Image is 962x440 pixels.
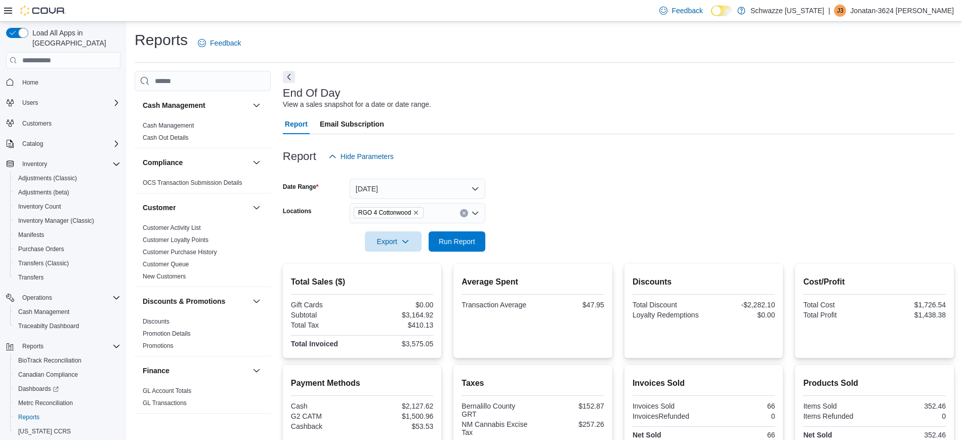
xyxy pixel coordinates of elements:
[143,236,208,244] a: Customer Loyalty Points
[143,261,189,268] a: Customer Queue
[143,272,186,281] span: New Customers
[876,301,946,309] div: $1,726.54
[350,179,485,199] button: [DATE]
[18,76,43,89] a: Home
[803,276,946,288] h2: Cost/Profit
[283,87,341,99] h3: End Of Day
[358,208,411,218] span: RGO 4 Cottonwood
[371,231,415,252] span: Export
[14,271,48,284] a: Transfers
[14,354,86,367] a: BioTrack Reconciliation
[10,270,124,285] button: Transfers
[803,311,872,319] div: Total Profit
[285,114,308,134] span: Report
[18,427,71,435] span: [US_STATE] CCRS
[143,224,201,232] span: Customer Activity List
[135,315,271,356] div: Discounts & Promotions
[706,311,775,319] div: $0.00
[655,1,706,21] a: Feedback
[633,377,775,389] h2: Invoices Sold
[135,30,188,50] h1: Reports
[18,174,77,182] span: Adjustments (Classic)
[18,308,69,316] span: Cash Management
[14,411,120,423] span: Reports
[18,97,42,109] button: Users
[143,399,187,407] a: GL Transactions
[462,420,531,436] div: NM Cannabis Excise Tax
[876,311,946,319] div: $1,438.38
[210,38,241,48] span: Feedback
[14,425,75,437] a: [US_STATE] CCRS
[320,114,384,134] span: Email Subscription
[803,377,946,389] h2: Products Sold
[250,365,263,377] button: Finance
[535,301,604,309] div: $47.95
[364,422,434,430] div: $53.53
[143,122,194,129] a: Cash Management
[14,354,120,367] span: BioTrack Reconciliation
[750,5,824,17] p: Schwazze [US_STATE]
[365,231,422,252] button: Export
[14,215,98,227] a: Inventory Manager (Classic)
[803,431,832,439] strong: Net Sold
[143,122,194,130] span: Cash Management
[18,217,94,225] span: Inventory Manager (Classic)
[283,71,295,83] button: Next
[18,356,81,365] span: BioTrack Reconciliation
[14,172,81,184] a: Adjustments (Classic)
[364,301,434,309] div: $0.00
[14,383,120,395] span: Dashboards
[18,292,56,304] button: Operations
[291,276,434,288] h2: Total Sales ($)
[283,150,316,163] h3: Report
[143,296,225,306] h3: Discounts & Promotions
[439,236,475,247] span: Run Report
[143,157,248,168] button: Compliance
[143,366,170,376] h3: Finance
[14,215,120,227] span: Inventory Manager (Classic)
[18,138,120,150] span: Catalog
[462,402,531,418] div: Bernalillo County GRT
[18,371,78,379] span: Canadian Compliance
[2,137,124,151] button: Catalog
[14,306,120,318] span: Cash Management
[14,411,44,423] a: Reports
[143,330,191,338] span: Promotion Details
[413,210,419,216] button: Remove RGO 4 Cottonwood from selection in this group
[143,248,217,256] span: Customer Purchase History
[143,100,205,110] h3: Cash Management
[429,231,485,252] button: Run Report
[283,99,431,110] div: View a sales snapshot for a date or date range.
[14,320,120,332] span: Traceabilty Dashboard
[14,257,73,269] a: Transfers (Classic)
[18,117,120,130] span: Customers
[22,294,52,302] span: Operations
[14,369,120,381] span: Canadian Compliance
[18,158,120,170] span: Inventory
[364,340,434,348] div: $3,575.05
[803,301,872,309] div: Total Cost
[14,243,120,255] span: Purchase Orders
[135,385,271,413] div: Finance
[18,399,73,407] span: Metrc Reconciliation
[291,321,360,329] div: Total Tax
[14,271,120,284] span: Transfers
[291,377,434,389] h2: Payment Methods
[18,340,120,352] span: Reports
[143,366,248,376] button: Finance
[28,28,120,48] span: Load All Apps in [GEOGRAPHIC_DATA]
[143,100,248,110] button: Cash Management
[143,179,242,187] span: OCS Transaction Submission Details
[143,342,174,350] span: Promotions
[143,317,170,326] span: Discounts
[10,242,124,256] button: Purchase Orders
[633,311,702,319] div: Loyalty Redemptions
[18,322,79,330] span: Traceabilty Dashboard
[143,224,201,231] a: Customer Activity List
[535,402,604,410] div: $152.87
[10,396,124,410] button: Metrc Reconciliation
[22,99,38,107] span: Users
[2,339,124,353] button: Reports
[711,16,712,17] span: Dark Mode
[460,209,468,217] button: Clear input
